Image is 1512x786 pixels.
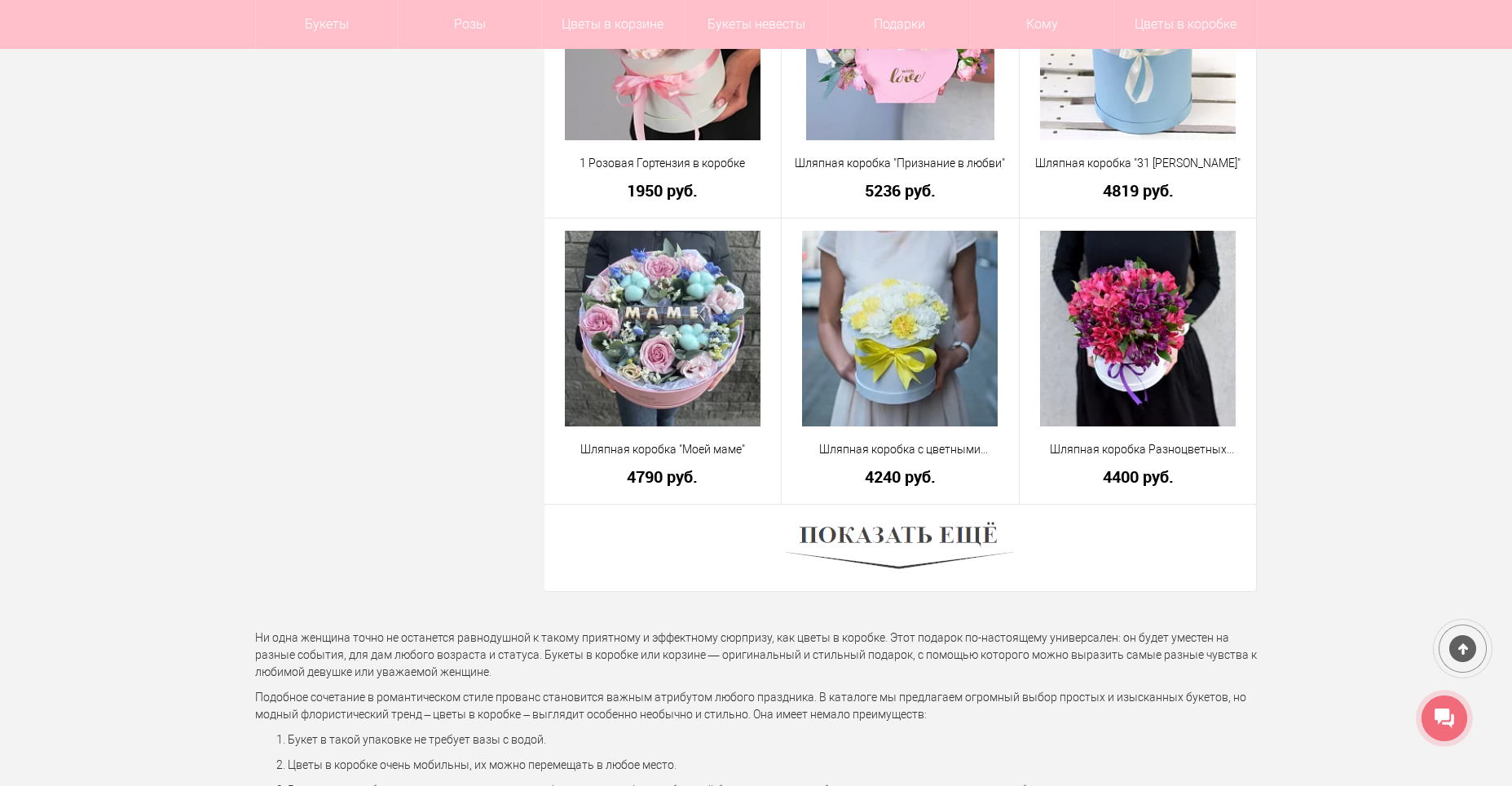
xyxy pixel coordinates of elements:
[792,468,1008,485] a: 4240 руб.
[792,441,1008,458] a: Шляпная коробка с цветными гвоздиками
[1040,231,1236,426] img: Шляпная коробка Разноцветных Альстромерий
[288,757,1258,774] p: Цветы в коробке очень мобильны, их можно перемещать в любое место.
[787,541,1013,554] a: Показать ещё
[255,629,1258,681] p: Ни одна женщина точно не останется равнодушной к такому приятному и эффектному сюрпризу, как цвет...
[802,231,998,426] img: Шляпная коробка с цветными гвоздиками
[555,468,771,485] a: 4790 руб.
[555,182,771,199] a: 1950 руб.
[288,731,1258,748] p: Букет в такой упаковке не требует вазы с водой.
[1030,155,1246,172] a: Шляпная коробка "31 [PERSON_NAME]"
[1030,182,1246,199] a: 4819 руб.
[565,231,760,426] img: Шляпная коробка "Моей маме"
[555,441,771,458] a: Шляпная коробка "Моей маме"
[787,517,1013,579] img: Показать ещё
[792,155,1008,172] a: Шляпная коробка "Признание в любви"
[1030,468,1246,485] a: 4400 руб.
[792,182,1008,199] a: 5236 руб.
[1030,441,1246,458] a: Шляпная коробка Разноцветных Альстромерий
[255,689,1258,723] p: Подобное сочетание в романтическом стиле прованс становится важным атрибутом любого праздника. В ...
[555,155,771,172] a: 1 Розовая Гортензия в коробке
